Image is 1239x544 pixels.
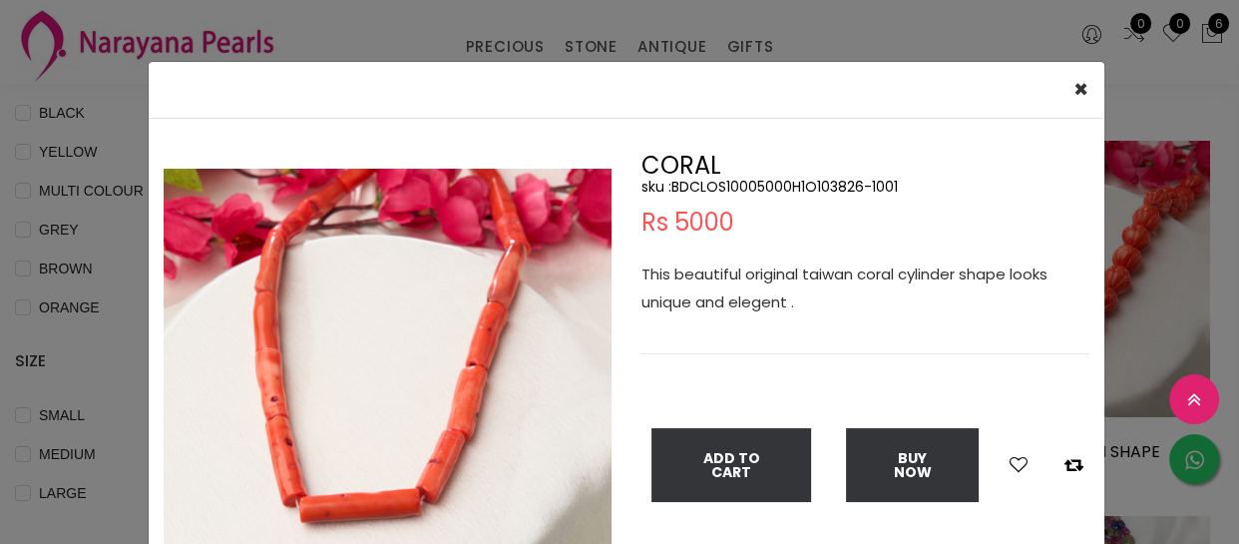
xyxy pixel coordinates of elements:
[1073,73,1088,106] span: ×
[846,428,979,502] button: Buy Now
[1058,452,1089,478] button: Add to compare
[641,211,734,235] span: Rs 5000
[641,178,1089,196] h5: sku : BDCLOS10005000H1O103826-1001
[641,261,1089,316] p: This beautiful original taiwan coral cylinder shape looks unique and elegent .
[641,154,1089,178] h2: CORAL
[651,428,811,502] button: Add To Cart
[1004,452,1033,478] button: Add to wishlist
